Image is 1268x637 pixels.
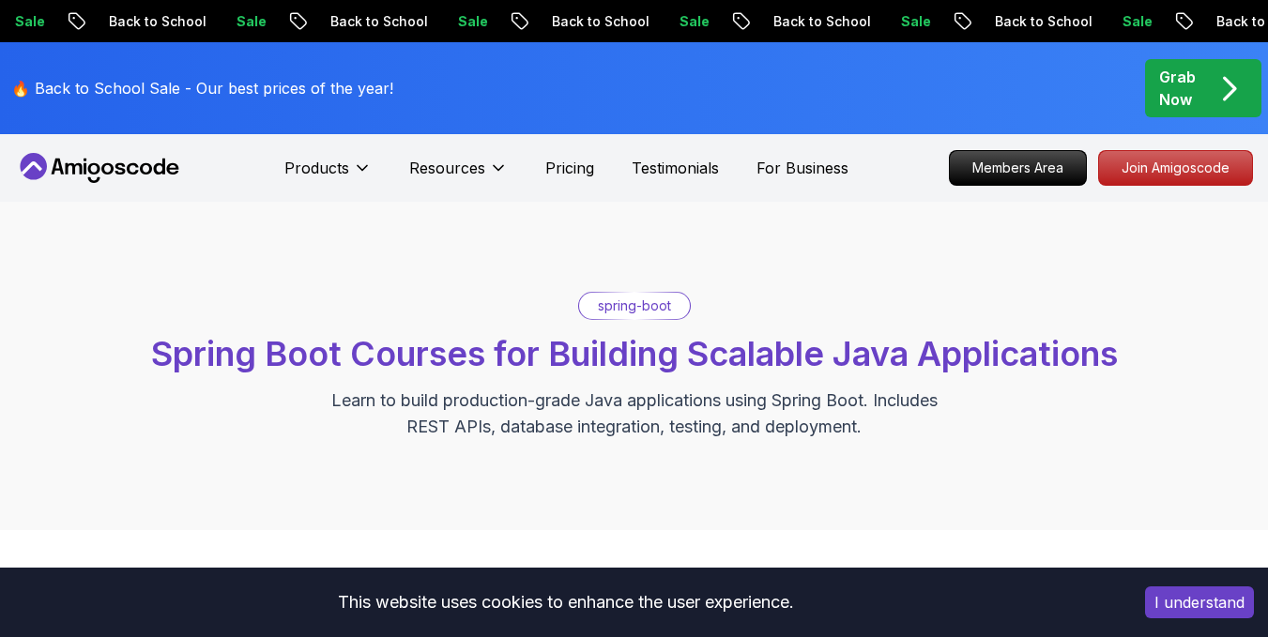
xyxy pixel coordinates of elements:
p: Sale [220,12,280,31]
p: Sale [884,12,944,31]
p: Back to School [313,12,441,31]
p: Resources [409,157,485,179]
a: Join Amigoscode [1098,150,1253,186]
span: Spring Boot Courses for Building Scalable Java Applications [151,333,1118,374]
p: Sale [663,12,723,31]
p: Back to School [535,12,663,31]
p: Sale [1106,12,1166,31]
p: Learn to build production-grade Java applications using Spring Boot. Includes REST APIs, database... [319,387,950,440]
a: Members Area [949,150,1087,186]
p: Back to School [978,12,1106,31]
a: Pricing [545,157,594,179]
p: Members Area [950,151,1086,185]
button: Resources [409,157,508,194]
p: Sale [441,12,501,31]
div: This website uses cookies to enhance the user experience. [14,582,1117,623]
p: spring-boot [598,296,671,315]
button: Products [284,157,372,194]
p: Grab Now [1159,66,1196,111]
a: Testimonials [632,157,719,179]
a: For Business [756,157,848,179]
p: Back to School [92,12,220,31]
p: Back to School [756,12,884,31]
p: Products [284,157,349,179]
button: Accept cookies [1145,586,1254,618]
p: Join Amigoscode [1099,151,1252,185]
p: 🔥 Back to School Sale - Our best prices of the year! [11,77,393,99]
